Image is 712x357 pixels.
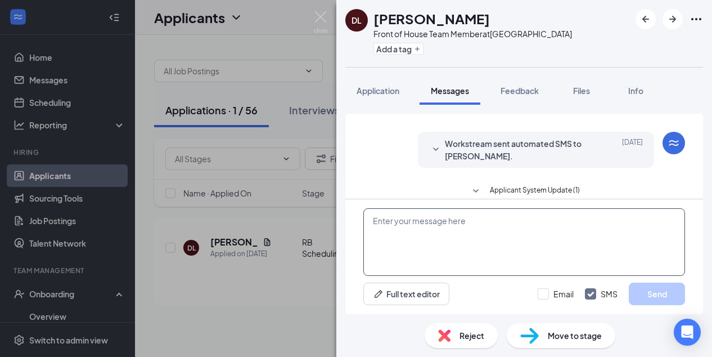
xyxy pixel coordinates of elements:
[414,46,421,52] svg: Plus
[490,185,580,198] span: Applicant System Update (1)
[666,12,679,26] svg: ArrowRight
[548,329,602,342] span: Move to stage
[431,86,469,96] span: Messages
[373,28,572,39] div: Front of House Team Member at [GEOGRAPHIC_DATA]
[469,185,483,198] svg: SmallChevronDown
[373,9,490,28] h1: [PERSON_NAME]
[459,329,484,342] span: Reject
[352,15,362,26] div: DL
[573,86,590,96] span: Files
[667,136,681,150] svg: WorkstreamLogo
[363,283,449,305] button: Full text editorPen
[622,137,643,162] span: [DATE]
[663,9,683,29] button: ArrowRight
[501,86,539,96] span: Feedback
[373,288,384,300] svg: Pen
[469,185,580,198] button: SmallChevronDownApplicant System Update (1)
[629,283,685,305] button: Send
[373,43,423,55] button: PlusAdd a tag
[639,12,652,26] svg: ArrowLeftNew
[628,86,643,96] span: Info
[357,86,399,96] span: Application
[636,9,656,29] button: ArrowLeftNew
[445,137,592,162] span: Workstream sent automated SMS to [PERSON_NAME].
[429,143,443,157] svg: SmallChevronDown
[690,12,703,26] svg: Ellipses
[674,319,701,346] div: Open Intercom Messenger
